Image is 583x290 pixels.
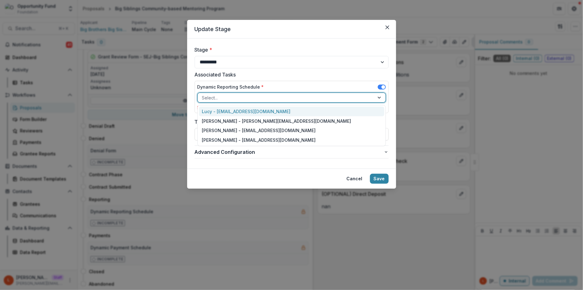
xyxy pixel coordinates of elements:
[187,20,396,39] header: Update Stage
[199,135,384,145] div: [PERSON_NAME] - [EMAIL_ADDRESS][DOMAIN_NAME]
[195,46,385,53] label: Stage
[195,71,385,78] label: Associated Tasks
[197,84,264,90] label: Dynamic Reporting Schedule
[382,22,392,32] button: Close
[195,148,384,156] span: Advanced Configuration
[370,174,389,184] button: Save
[199,116,384,126] div: [PERSON_NAME] - [PERSON_NAME][EMAIL_ADDRESS][DOMAIN_NAME]
[195,146,389,158] button: Advanced Configuration
[343,174,366,184] button: Cancel
[199,126,384,135] div: [PERSON_NAME] - [EMAIL_ADDRESS][DOMAIN_NAME]
[199,107,384,116] div: Lucy - [EMAIL_ADDRESS][DOMAIN_NAME]
[195,118,385,126] label: Task Due Date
